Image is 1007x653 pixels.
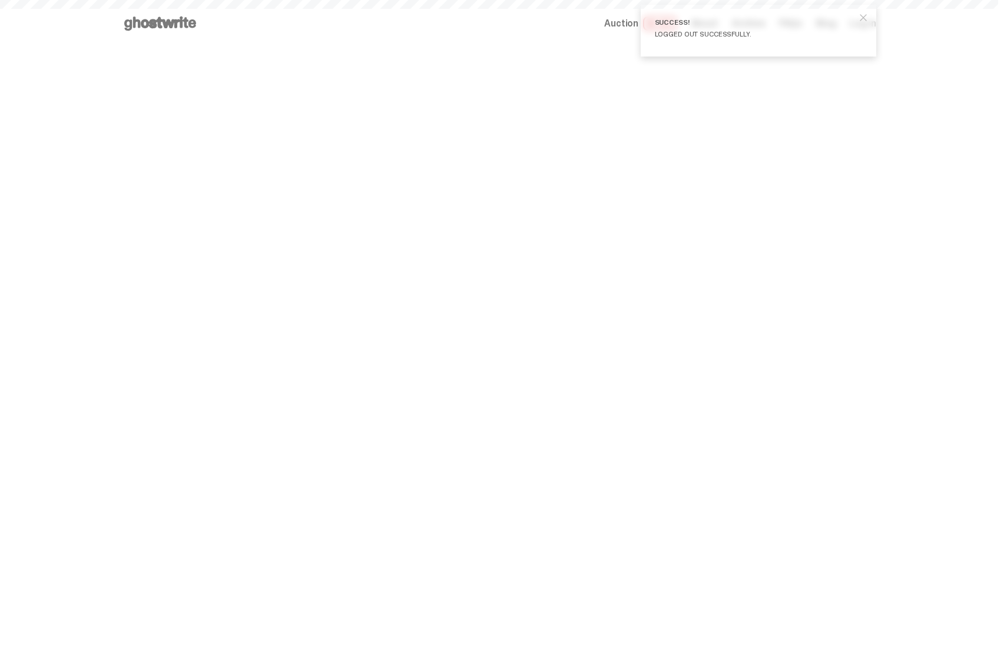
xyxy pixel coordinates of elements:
span: Auction [604,19,638,28]
button: close [853,7,874,28]
div: Logged out successfully. [655,31,853,38]
a: Log in [850,19,876,28]
a: Auction LIVE [604,16,676,31]
div: Success! [655,19,853,26]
